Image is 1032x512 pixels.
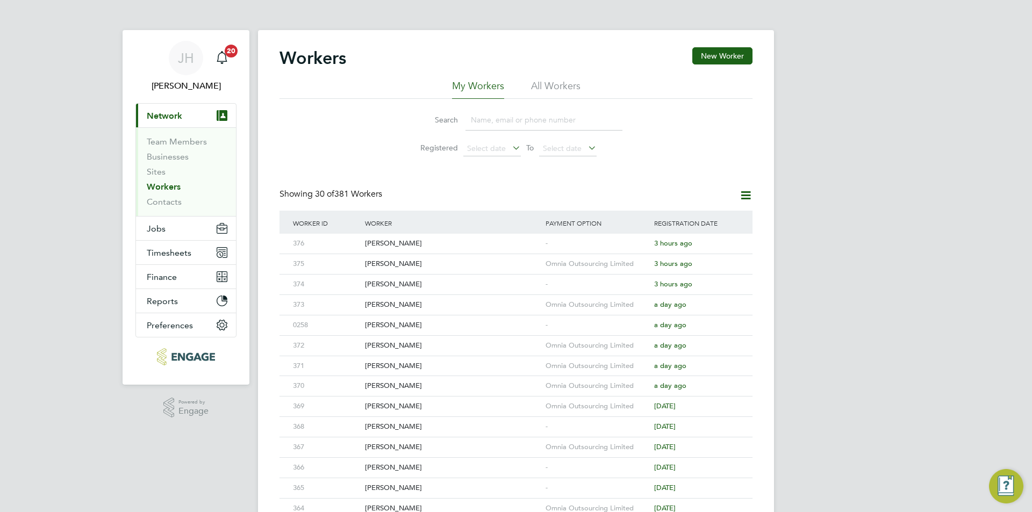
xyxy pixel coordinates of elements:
div: 369 [290,396,362,416]
span: a day ago [654,381,686,390]
div: [PERSON_NAME] [362,376,543,396]
div: Omnia Outsourcing Limited [543,396,651,416]
a: 365[PERSON_NAME]-[DATE] [290,478,742,487]
span: 20 [225,45,238,57]
span: a day ago [654,300,686,309]
div: 373 [290,295,362,315]
a: 376[PERSON_NAME]-3 hours ago [290,233,742,242]
span: a day ago [654,361,686,370]
div: - [543,417,651,437]
div: [PERSON_NAME] [362,356,543,376]
a: 373[PERSON_NAME]Omnia Outsourcing Limiteda day ago [290,294,742,304]
span: Preferences [147,320,193,330]
span: 30 of [315,189,334,199]
a: Contacts [147,197,182,207]
button: Network [136,104,236,127]
span: Powered by [178,398,209,407]
span: [DATE] [654,422,676,431]
button: Preferences [136,313,236,337]
label: Search [410,115,458,125]
a: Businesses [147,152,189,162]
div: Omnia Outsourcing Limited [543,336,651,356]
a: 374[PERSON_NAME]-3 hours ago [290,274,742,283]
div: 366 [290,458,362,478]
a: JH[PERSON_NAME] [135,41,236,92]
span: 3 hours ago [654,239,692,248]
div: Omnia Outsourcing Limited [543,295,651,315]
div: [PERSON_NAME] [362,396,543,416]
div: - [543,458,651,478]
div: Omnia Outsourcing Limited [543,376,651,396]
a: Powered byEngage [163,398,209,418]
div: Showing [279,189,384,200]
span: [DATE] [654,401,676,410]
a: 370[PERSON_NAME]Omnia Outsourcing Limiteda day ago [290,376,742,385]
a: 369[PERSON_NAME]Omnia Outsourcing Limited[DATE] [290,396,742,405]
a: 0258[PERSON_NAME]-a day ago [290,315,742,324]
a: 375[PERSON_NAME]Omnia Outsourcing Limited3 hours ago [290,254,742,263]
span: Select date [467,143,506,153]
div: [PERSON_NAME] [362,437,543,457]
span: To [523,141,537,155]
button: Jobs [136,217,236,240]
div: Worker ID [290,211,362,235]
div: [PERSON_NAME] [362,315,543,335]
a: 364[PERSON_NAME]Omnia Outsourcing Limited[DATE] [290,498,742,507]
div: [PERSON_NAME] [362,458,543,478]
a: 372[PERSON_NAME]Omnia Outsourcing Limiteda day ago [290,335,742,344]
div: 371 [290,356,362,376]
a: Team Members [147,136,207,147]
a: 367[PERSON_NAME]Omnia Outsourcing Limited[DATE] [290,437,742,446]
span: Jobs [147,223,166,234]
div: 365 [290,478,362,498]
img: pcrnet-logo-retina.png [157,348,214,365]
div: - [543,315,651,335]
div: 368 [290,417,362,437]
div: Omnia Outsourcing Limited [543,356,651,376]
div: Worker [362,211,543,235]
div: Network [136,127,236,216]
span: [DATE] [654,483,676,492]
div: 375 [290,254,362,274]
button: Engage Resource Center [989,469,1023,503]
span: JH [178,51,194,65]
div: - [543,275,651,294]
nav: Main navigation [123,30,249,385]
span: Jess Hogan [135,80,236,92]
li: My Workers [452,80,504,99]
span: 381 Workers [315,189,382,199]
span: a day ago [654,341,686,350]
a: 20 [211,41,233,75]
div: - [543,234,651,254]
div: [PERSON_NAME] [362,234,543,254]
div: [PERSON_NAME] [362,417,543,437]
a: 366[PERSON_NAME]-[DATE] [290,457,742,466]
span: Timesheets [147,248,191,258]
span: Finance [147,272,177,282]
div: Omnia Outsourcing Limited [543,254,651,274]
span: 3 hours ago [654,279,692,289]
div: [PERSON_NAME] [362,478,543,498]
span: Select date [543,143,582,153]
span: Reports [147,296,178,306]
div: Omnia Outsourcing Limited [543,437,651,457]
div: 372 [290,336,362,356]
span: 3 hours ago [654,259,692,268]
span: Network [147,111,182,121]
div: [PERSON_NAME] [362,275,543,294]
div: [PERSON_NAME] [362,254,543,274]
div: [PERSON_NAME] [362,336,543,356]
button: Timesheets [136,241,236,264]
span: Engage [178,407,209,416]
button: Reports [136,289,236,313]
button: Finance [136,265,236,289]
span: a day ago [654,320,686,329]
div: 0258 [290,315,362,335]
li: All Workers [531,80,580,99]
div: 367 [290,437,362,457]
a: Sites [147,167,166,177]
div: - [543,478,651,498]
div: 370 [290,376,362,396]
span: [DATE] [654,463,676,472]
button: New Worker [692,47,752,64]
